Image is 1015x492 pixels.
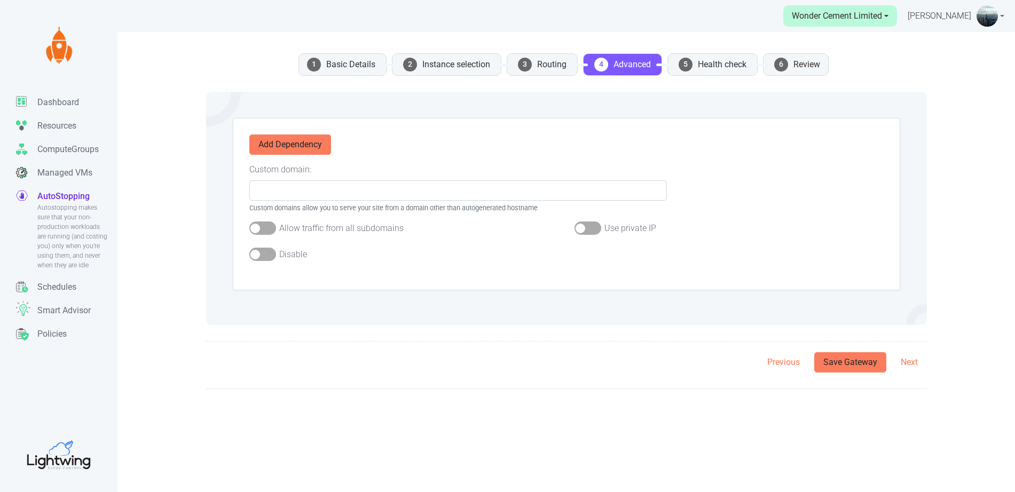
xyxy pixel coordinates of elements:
[403,58,417,72] span: 2
[763,53,829,76] li: Review
[37,96,79,109] p: Dashboard
[507,53,578,76] li: Routing
[518,58,532,72] span: 3
[40,27,77,64] img: Lightwing
[667,53,758,76] li: Health check
[16,114,117,138] a: Resources
[16,185,117,275] a: AutoStoppingAutostopping makes sure that your non-production workloads are running (and costing y...
[37,281,76,293] p: Schedules
[37,190,90,203] p: AutoStopping
[16,299,117,322] a: Smart Advisor
[583,53,662,76] li: Advanced
[604,222,656,235] label: Use private IP
[37,120,76,132] p: Resources
[249,163,311,176] label: Custom domain:
[908,10,971,22] span: [PERSON_NAME]
[279,248,307,261] label: Disable
[892,352,927,372] button: Next
[774,58,788,72] span: 6
[594,58,608,72] span: 4
[814,352,886,372] button: Save Gateway
[298,53,387,76] li: Basic Details
[37,166,92,179] p: Managed VMs
[679,58,693,72] span: 5
[37,328,67,340] p: Policies
[249,134,331,155] button: Add Dependency
[307,58,321,72] span: 1
[16,161,117,185] a: Managed VMs
[37,143,99,156] p: ComputeGroups
[16,275,117,299] a: Schedules
[279,222,404,235] label: Allow traffic from all subdomains
[16,138,117,161] a: ComputeGroups
[758,352,809,372] button: Previous
[16,322,117,346] a: Policies
[249,203,667,213] small: Custom domains allow you to serve your site from a domain other than autogenerated hostname
[392,53,501,76] li: Instance selection
[37,203,109,270] span: Autostopping makes sure that your non-production workloads are running (and costing you) only whe...
[16,91,117,114] a: Dashboard
[783,5,897,27] a: Wonder Cement Limited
